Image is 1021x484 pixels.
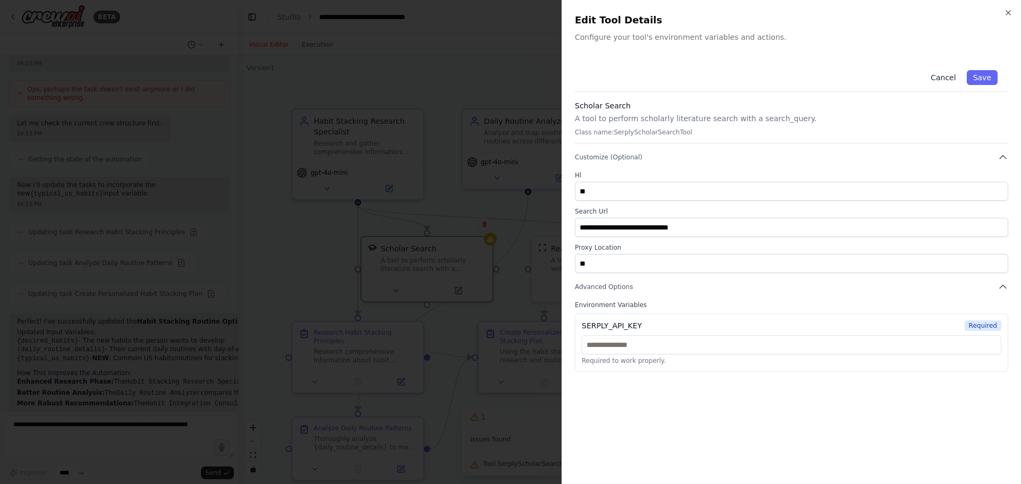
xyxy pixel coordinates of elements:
[575,243,1008,252] label: Proxy Location
[924,70,962,85] button: Cancel
[575,207,1008,216] label: Search Url
[575,283,633,291] span: Advanced Options
[575,100,1008,111] h3: Scholar Search
[575,32,1008,43] p: Configure your tool's environment variables and actions.
[575,153,642,162] span: Customize (Optional)
[965,320,1001,331] span: Required
[575,171,1008,180] label: Hl
[575,113,1008,124] p: A tool to perform scholarly literature search with a search_query.
[967,70,998,85] button: Save
[575,282,1008,292] button: Advanced Options
[575,152,1008,163] button: Customize (Optional)
[575,13,1008,28] h2: Edit Tool Details
[582,320,642,331] div: SERPLY_API_KEY
[575,128,1008,137] p: Class name: SerplyScholarSearchTool
[575,301,1008,309] label: Environment Variables
[582,356,1001,365] p: Required to work properly.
